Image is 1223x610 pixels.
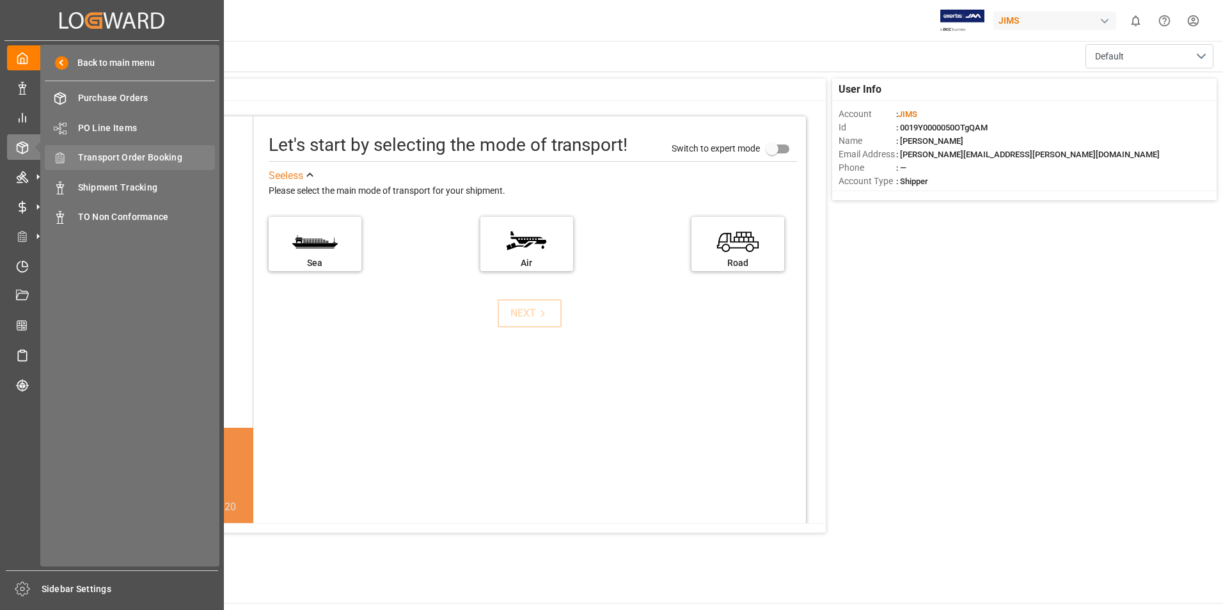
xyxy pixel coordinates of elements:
div: JIMS [993,12,1116,30]
a: Transport Order Booking [45,145,215,170]
span: PO Line Items [78,121,216,135]
a: Data Management [7,75,217,100]
span: Sidebar Settings [42,583,219,596]
span: : [PERSON_NAME] [896,136,963,146]
button: NEXT [498,299,562,327]
div: Please select the main mode of transport for your shipment. [269,184,797,199]
img: Exertis%20JAM%20-%20Email%20Logo.jpg_1722504956.jpg [940,10,984,32]
span: TO Non Conformance [78,210,216,224]
a: Purchase Orders [45,86,215,111]
button: JIMS [993,8,1121,33]
a: Shipment Tracking [45,175,215,199]
span: : — [896,163,906,173]
a: Tracking Shipment [7,372,217,397]
div: Let's start by selecting the mode of transport! [269,132,627,159]
span: Email Address [839,148,896,161]
div: Road [698,256,778,270]
span: Shipment Tracking [78,181,216,194]
span: Name [839,134,896,148]
span: Id [839,121,896,134]
button: show 0 new notifications [1121,6,1150,35]
span: Account Type [839,175,896,188]
span: : 0019Y0000050OTgQAM [896,123,988,132]
div: NEXT [510,306,549,321]
span: Phone [839,161,896,175]
span: User Info [839,82,881,97]
div: See less [269,168,303,184]
a: Timeslot Management V2 [7,253,217,278]
span: Account [839,107,896,121]
a: CO2 Calculator [7,313,217,338]
a: TO Non Conformance [45,205,215,230]
span: : [PERSON_NAME][EMAIL_ADDRESS][PERSON_NAME][DOMAIN_NAME] [896,150,1160,159]
span: Back to main menu [68,56,155,70]
a: PO Line Items [45,115,215,140]
span: Transport Order Booking [78,151,216,164]
span: Default [1095,50,1124,63]
span: JIMS [898,109,917,119]
span: : [896,109,917,119]
span: Purchase Orders [78,91,216,105]
div: Sea [275,256,355,270]
span: Switch to expert mode [672,143,760,153]
button: next slide / item [235,499,253,591]
button: Help Center [1150,6,1179,35]
a: Sailing Schedules [7,343,217,368]
a: Document Management [7,283,217,308]
a: My Reports [7,105,217,130]
span: : Shipper [896,176,928,186]
a: My Cockpit [7,45,217,70]
div: Air [487,256,567,270]
button: open menu [1085,44,1213,68]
